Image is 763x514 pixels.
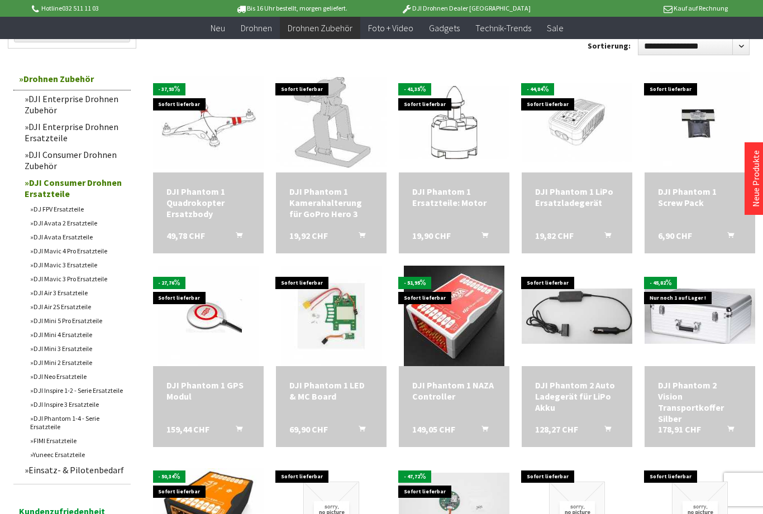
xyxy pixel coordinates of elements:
[535,380,619,413] a: DJI Phantom 2 Auto Ladegerät für LiPo Akku 128,27 CHF In den Warenkorb
[19,174,131,202] a: DJI Consumer Drohnen Ersatzteile
[25,448,131,462] a: Yuneec Ersatzteile
[412,186,496,208] div: DJI Phantom 1 Ersatzteile: Motor
[591,424,618,438] button: In den Warenkorb
[412,380,496,402] a: DJI Phantom 1 NAZA Controller 149,05 CHF In den Warenkorb
[412,186,496,208] a: DJI Phantom 1 Ersatzteile: Motor 19,90 CHF In den Warenkorb
[25,397,131,411] a: DJI Inspire 3 Ersatzteile
[468,230,495,244] button: In den Warenkorb
[535,186,619,208] a: DJI Phantom 1 LiPo Ersatzladegerät 19,82 CHF In den Warenkorb
[650,72,750,172] img: DJI Phantom 1 Screw Pack
[30,2,204,15] p: Hotline
[166,424,209,435] span: 159,44 CHF
[522,83,632,163] img: DJI Phantom 1 LiPo Ersatzladegerät
[19,90,131,118] a: DJI Enterprise Drohnen Zubehör
[25,216,131,230] a: DJI Avata 2 Ersatzteile
[421,17,468,40] a: Gadgets
[19,118,131,146] a: DJI Enterprise Drohnen Ersatzteile
[539,17,571,40] a: Sale
[153,76,264,169] img: DJI Phantom 1 Quadrokopter Ersatzbody
[166,186,250,219] a: DJI Phantom 1 Quadrokopter Ersatzbody 49,78 CHF In den Warenkorb
[158,266,259,366] img: DJI Phantom 1 GPS Modul
[468,17,539,40] a: Technik-Trends
[222,230,249,244] button: In den Warenkorb
[645,289,755,344] img: DJI Phantom 2 Vision Transportkoffer Silber
[25,369,131,383] a: DJI Neo Ersatzteile
[714,424,741,438] button: In den Warenkorb
[412,230,451,241] span: 19,90 CHF
[25,411,131,434] a: DJI Phantom 1-4 - Serie Ersatzteile
[25,300,131,314] a: DJI Air 2S Ersatzteile
[62,4,99,12] a: 032 511 11 03
[166,380,250,402] a: DJI Phantom 1 GPS Modul 159,44 CHF In den Warenkorb
[25,383,131,397] a: DJI Inspire 1-2 - Serie Ersatzteile
[25,202,131,216] a: DJ FPV Ersatzteile
[404,266,504,366] img: DJI Phantom 1 NAZA Controller
[750,150,761,207] a: Neue Produkte
[429,22,460,33] span: Gadgets
[25,328,131,342] a: DJI Mini 4 Ersatzteile
[412,380,496,402] div: DJI Phantom 1 NAZA Controller
[522,289,632,344] img: DJI Phantom 2 Auto Ladegerät für LiPo Akku
[276,77,387,167] img: DJI Phantom 1 Kamerahalterung für GoPro Hero 3
[399,86,509,159] img: DJI Phantom 1 Ersatzteile: Motor
[535,186,619,208] div: DJI Phantom 1 LiPo Ersatzladegerät
[13,68,131,90] a: Drohnen Zubehör
[25,342,131,356] a: DJI Mini 3 Ersatzteile
[166,186,250,219] div: DJI Phantom 1 Quadrokopter Ersatzbody
[25,244,131,258] a: DJI Mavic 4 Pro Ersatzteile
[233,17,280,40] a: Drohnen
[475,22,531,33] span: Technik-Trends
[345,424,372,438] button: In den Warenkorb
[289,380,373,402] div: DJI Phantom 1 LED & MC Board
[241,22,272,33] span: Drohnen
[289,424,328,435] span: 69,90 CHF
[289,186,373,219] a: DJI Phantom 1 Kamerahalterung für GoPro Hero 3 19,92 CHF In den Warenkorb
[25,434,131,448] a: FIMI Ersatzteile
[360,17,421,40] a: Foto + Video
[288,22,352,33] span: Drohnen Zubehör
[345,230,372,244] button: In den Warenkorb
[19,146,131,174] a: DJI Consumer Drohnen Zubehör
[535,424,578,435] span: 128,27 CHF
[25,356,131,369] a: DJI Mini 2 Ersatzteile
[204,2,378,15] p: Bis 16 Uhr bestellt, morgen geliefert.
[412,424,455,435] span: 149,05 CHF
[658,230,692,241] span: 6,90 CHF
[19,462,131,478] a: Einsatz- & Pilotenbedarf
[591,230,618,244] button: In den Warenkorb
[553,2,727,15] p: Kauf auf Rechnung
[535,230,574,241] span: 19,82 CHF
[658,380,742,424] a: DJI Phantom 2 Vision Transportkoffer Silber 178,91 CHF In den Warenkorb
[25,286,131,300] a: DJI Air 3 Ersatzteile
[289,380,373,402] a: DJI Phantom 1 LED & MC Board 69,90 CHF In den Warenkorb
[535,380,619,413] div: DJI Phantom 2 Auto Ladegerät für LiPo Akku
[280,17,360,40] a: Drohnen Zubehör
[289,186,373,219] div: DJI Phantom 1 Kamerahalterung für GoPro Hero 3
[281,266,381,366] img: DJI Phantom 1 LED & MC Board
[547,22,564,33] span: Sale
[588,37,631,55] label: Sortierung:
[211,22,225,33] span: Neu
[25,230,131,244] a: DJI Avata Ersatzteile
[289,230,328,241] span: 19,92 CHF
[25,314,131,328] a: DJI Mini 5 Pro Ersatzteile
[203,17,233,40] a: Neu
[166,380,250,402] div: DJI Phantom 1 GPS Modul
[166,230,205,241] span: 49,78 CHF
[368,22,413,33] span: Foto + Video
[658,186,742,208] div: DJI Phantom 1 Screw Pack
[468,424,495,438] button: In den Warenkorb
[658,380,742,424] div: DJI Phantom 2 Vision Transportkoffer Silber
[222,424,249,438] button: In den Warenkorb
[25,258,131,272] a: DJI Mavic 3 Ersatzteile
[658,424,701,435] span: 178,91 CHF
[25,272,131,286] a: DJI Mavic 3 Pro Ersatzteile
[658,186,742,208] a: DJI Phantom 1 Screw Pack 6,90 CHF In den Warenkorb
[714,230,741,244] button: In den Warenkorb
[379,2,553,15] p: DJI Drohnen Dealer [GEOGRAPHIC_DATA]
